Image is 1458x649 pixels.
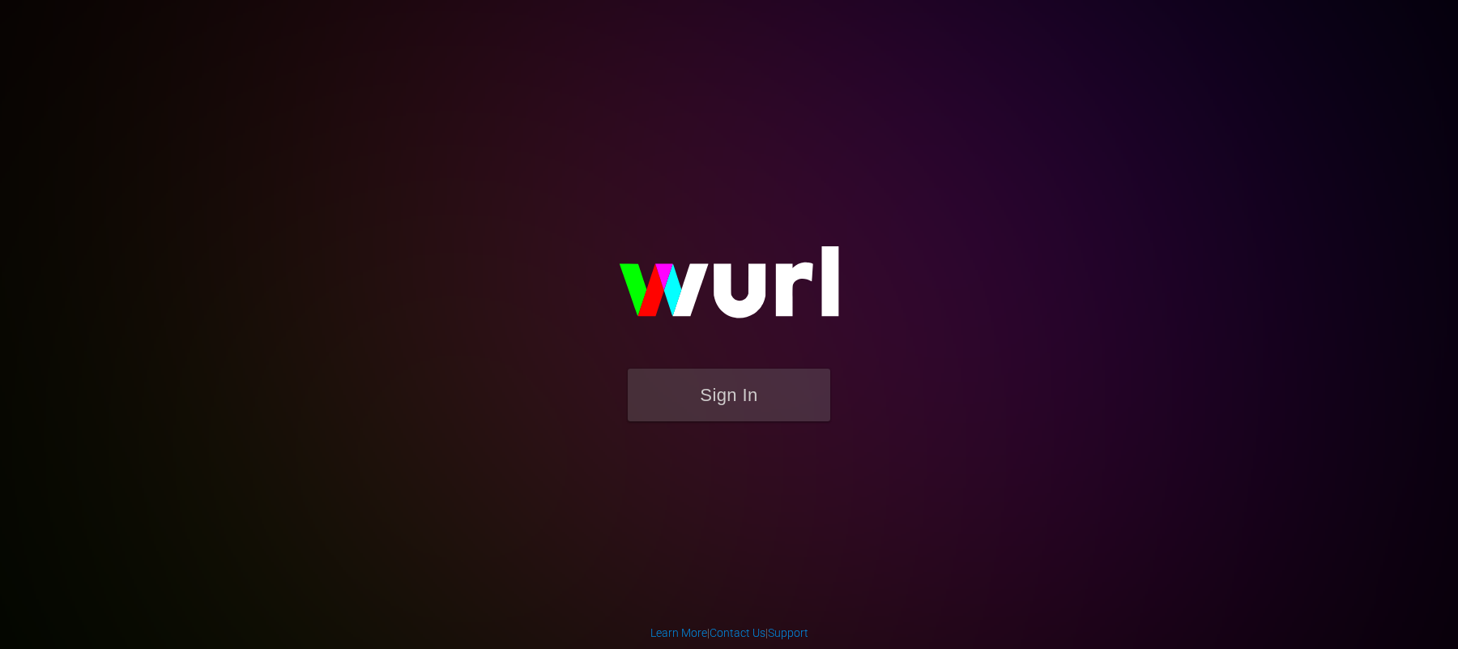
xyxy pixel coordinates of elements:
div: | | [650,625,808,641]
button: Sign In [628,369,830,421]
img: wurl-logo-on-black-223613ac3d8ba8fe6dc639794a292ebdb59501304c7dfd60c99c58986ef67473.svg [567,211,891,369]
a: Learn More [650,626,707,639]
a: Contact Us [710,626,765,639]
a: Support [768,626,808,639]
